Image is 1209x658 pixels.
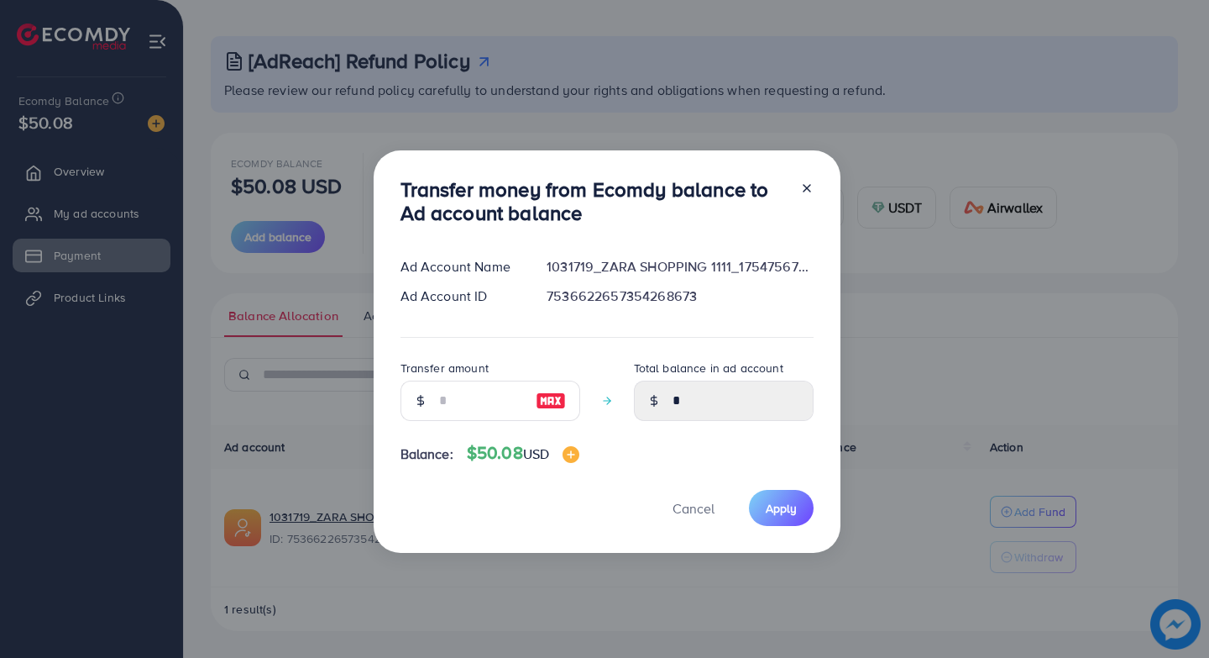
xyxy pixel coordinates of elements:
div: 1031719_ZARA SHOPPING 1111_1754756746391 [533,257,826,276]
button: Cancel [652,490,735,526]
div: Ad Account ID [387,287,534,306]
img: image [536,391,566,411]
div: Ad Account Name [387,257,534,276]
span: USD [523,445,549,463]
label: Transfer amount [400,360,489,376]
span: Balance: [400,445,453,464]
button: Apply [749,490,814,526]
img: image [563,446,579,463]
h4: $50.08 [467,443,579,464]
span: Apply [766,500,797,517]
h3: Transfer money from Ecomdy balance to Ad account balance [400,177,787,226]
label: Total balance in ad account [634,360,783,376]
span: Cancel [673,499,714,518]
div: 7536622657354268673 [533,287,826,306]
